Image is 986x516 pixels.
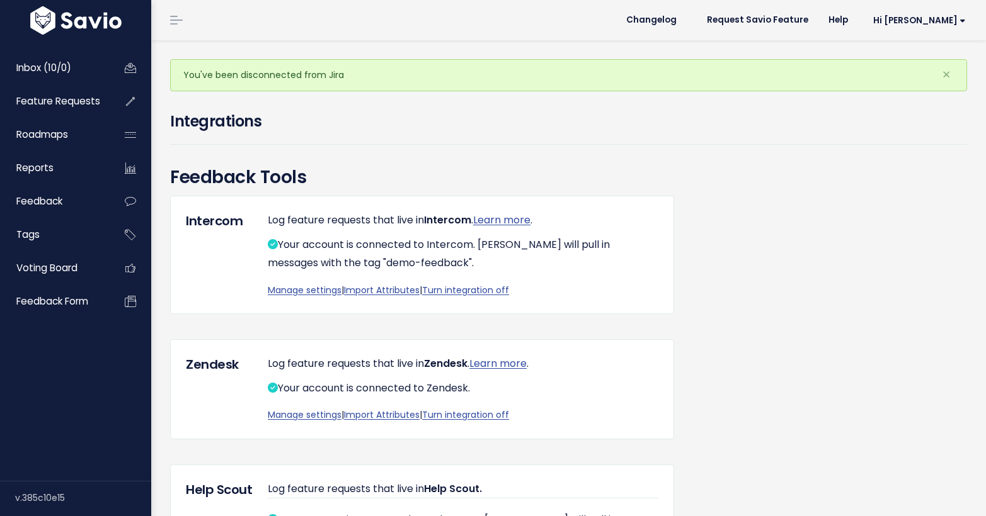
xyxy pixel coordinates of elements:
[186,211,249,230] h5: Intercom
[818,11,858,30] a: Help
[697,11,818,30] a: Request Savio Feature
[268,379,658,398] p: Your account is connected to Zendesk.
[186,355,249,374] h5: Zendesk
[3,187,105,216] a: Feedback
[626,16,677,25] span: Changelog
[858,11,976,30] a: Hi [PERSON_NAME]
[268,480,658,499] p: Log feature requests that live in
[3,254,105,283] a: Voting Board
[16,228,40,241] span: Tags
[344,284,420,296] a: Import Attributes
[16,61,71,74] span: Inbox (10/0)
[170,164,967,191] h3: Feedback Tools
[3,287,105,316] a: Feedback form
[16,161,54,174] span: Reports
[422,284,509,296] a: Turn integration off
[942,64,951,85] span: ×
[268,284,341,296] a: Manage settings
[27,6,125,35] img: logo-white.9d6f32f41409.svg
[268,236,658,272] p: Your account is connected to Intercom. [PERSON_NAME] will pull in messages with the tag "demo-fee...
[16,294,88,308] span: Feedback form
[16,94,100,108] span: Feature Requests
[344,408,420,421] a: Import Attributes
[3,220,105,249] a: Tags
[3,87,105,116] a: Feature Requests
[170,59,967,91] div: You've been disconnected from Jira
[929,60,963,90] button: Close
[469,356,527,371] a: Learn more
[268,408,341,421] a: Manage settings
[422,408,509,421] a: Turn integration off
[170,110,967,133] h4: Integrations
[873,16,966,25] span: Hi [PERSON_NAME]
[16,194,62,208] span: Feedback
[424,213,471,227] span: Intercom
[3,53,105,82] a: Inbox (10/0)
[268,283,658,298] p: | |
[424,481,482,496] span: Help Scout.
[268,407,658,423] p: | |
[15,481,151,514] div: v.385c10e15
[268,355,658,373] p: Log feature requests that live in . .
[16,261,77,274] span: Voting Board
[424,356,467,371] span: Zendesk
[186,480,249,499] h5: Help Scout
[16,128,68,141] span: Roadmaps
[268,211,658,230] p: Log feature requests that live in . .
[473,213,530,227] a: Learn more
[3,120,105,149] a: Roadmaps
[3,154,105,182] a: Reports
